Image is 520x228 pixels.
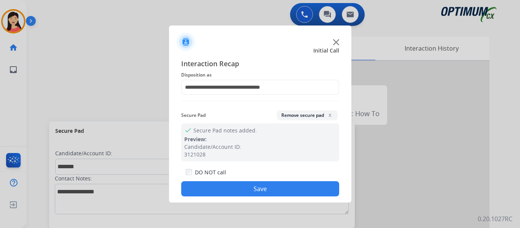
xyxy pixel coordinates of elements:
[181,70,339,80] span: Disposition as
[181,181,339,196] button: Save
[277,110,338,120] button: Remove secure padx
[181,111,206,120] span: Secure Pad
[313,47,339,54] span: Initial Call
[184,143,336,158] div: Candidate/Account ID: 3121028
[184,136,207,143] span: Preview:
[327,112,333,118] span: x
[177,33,195,51] img: contactIcon
[184,126,190,132] mat-icon: check
[181,123,339,161] div: Secure Pad notes added.
[478,214,512,223] p: 0.20.1027RC
[195,169,226,176] label: DO NOT call
[181,58,339,70] span: Interaction Recap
